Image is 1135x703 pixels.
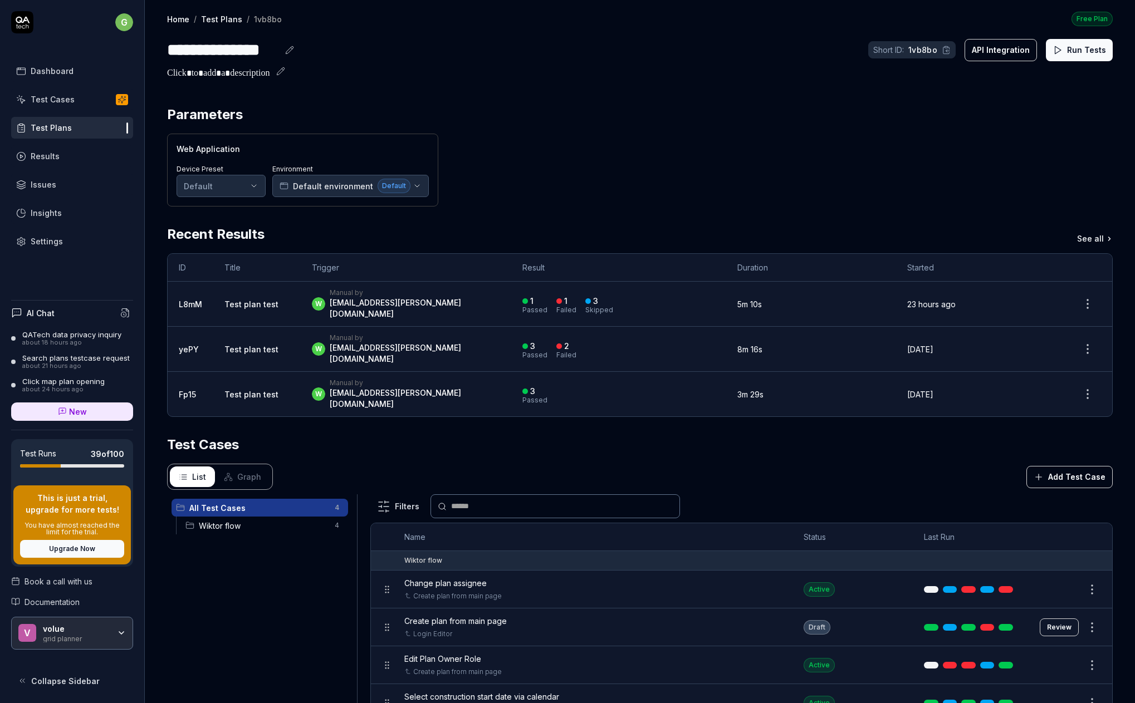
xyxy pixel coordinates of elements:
span: w [312,342,325,356]
div: Draft [804,620,830,635]
span: Create plan from main page [404,615,507,627]
h5: Test Runs [20,449,56,459]
div: 3 [530,341,535,351]
h2: Test Cases [167,435,239,455]
div: Skipped [585,307,613,313]
span: Edit Plan Owner Role [404,653,481,665]
span: Collapse Sidebar [31,675,100,687]
div: Passed [522,397,547,404]
span: Short ID: [873,44,904,56]
span: Web Application [177,143,240,155]
span: Select construction start date via calendar [404,691,559,702]
span: v [18,624,36,642]
span: Wiktor flow [199,520,328,532]
label: Environment [272,165,313,173]
div: 3 [593,296,598,306]
a: Home [167,13,189,24]
span: All Test Cases [189,502,328,514]
time: 5m 10s [737,299,762,309]
time: [DATE] [907,390,933,399]
time: 8m 16s [737,345,762,354]
div: Results [31,150,60,162]
a: QATech data privacy inquiryabout 18 hours ago [11,330,133,347]
a: Test plan test [224,299,278,309]
div: 1 [564,296,567,306]
div: Default [184,180,213,192]
a: Create plan from main page [413,667,502,677]
span: Documentation [25,596,80,608]
button: Run Tests [1046,39,1113,61]
a: Results [11,145,133,167]
a: Fp15 [179,390,196,399]
span: g [115,13,133,31]
div: Search plans testcase request [22,353,130,362]
div: Active [804,582,835,597]
h2: Parameters [167,105,243,125]
button: Free Plan [1072,11,1113,26]
div: Manual by [330,378,500,387]
span: List [192,471,206,483]
div: Test Plans [31,122,72,134]
p: This is just a trial, upgrade for more tests! [20,492,124,515]
button: g [115,11,133,33]
div: Active [804,658,835,672]
div: Click map plan opening [22,377,105,386]
a: Search plans testcase requestabout 21 hours ago [11,353,133,370]
div: [EMAIL_ADDRESS][PERSON_NAME][DOMAIN_NAME] [330,342,500,365]
a: Test plan test [224,390,278,399]
button: Filters [370,495,426,518]
span: 4 [330,501,344,514]
th: Trigger [301,254,511,282]
div: 3 [530,386,535,396]
a: Test Plans [201,13,242,24]
th: Title [213,254,301,282]
a: Issues [11,174,133,195]
div: about 21 hours ago [22,362,130,370]
h4: AI Chat [27,307,55,319]
div: Failed [556,352,576,358]
a: See all [1077,233,1113,244]
th: Duration [726,254,896,282]
a: Test Plans [11,117,133,139]
span: 1vb8bo [908,44,937,56]
button: Add Test Case [1026,466,1113,488]
a: yePY [179,345,199,354]
span: Graph [237,471,261,483]
div: / [194,13,197,24]
div: 1vb8bo [254,13,282,24]
a: Test Cases [11,89,133,110]
a: Click map plan openingabout 24 hours ago [11,377,133,394]
a: Documentation [11,596,133,608]
button: API Integration [965,39,1037,61]
a: Dashboard [11,60,133,82]
p: You have almost reached the limit for the trial. [20,522,124,535]
button: vvoluegrid planner [11,617,133,650]
div: Dashboard [31,65,74,77]
span: Change plan assignee [404,577,487,589]
div: QATech data privacy inquiry [22,330,121,339]
h2: Recent Results [167,224,265,244]
button: Collapse Sidebar [11,670,133,692]
tr: Edit Plan Owner RoleCreate plan from main pageActive [371,646,1112,684]
th: Name [393,523,792,551]
div: 1 [530,296,534,306]
div: Settings [31,235,63,247]
tr: Change plan assigneeCreate plan from main pageActive [371,571,1112,608]
div: grid planner [43,633,110,642]
label: Device Preset [177,165,223,173]
a: New [11,402,133,421]
button: Default [177,175,266,197]
span: Default environment [293,180,373,192]
a: Insights [11,202,133,224]
a: L8mM [179,299,202,309]
button: Review [1040,618,1079,636]
span: w [312,297,325,311]
div: Failed [556,307,576,313]
div: / [247,13,249,24]
a: Login Editor [413,629,452,639]
a: Settings [11,230,133,252]
div: Passed [522,352,547,358]
time: 23 hours ago [907,299,956,309]
button: Graph [215,466,270,487]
